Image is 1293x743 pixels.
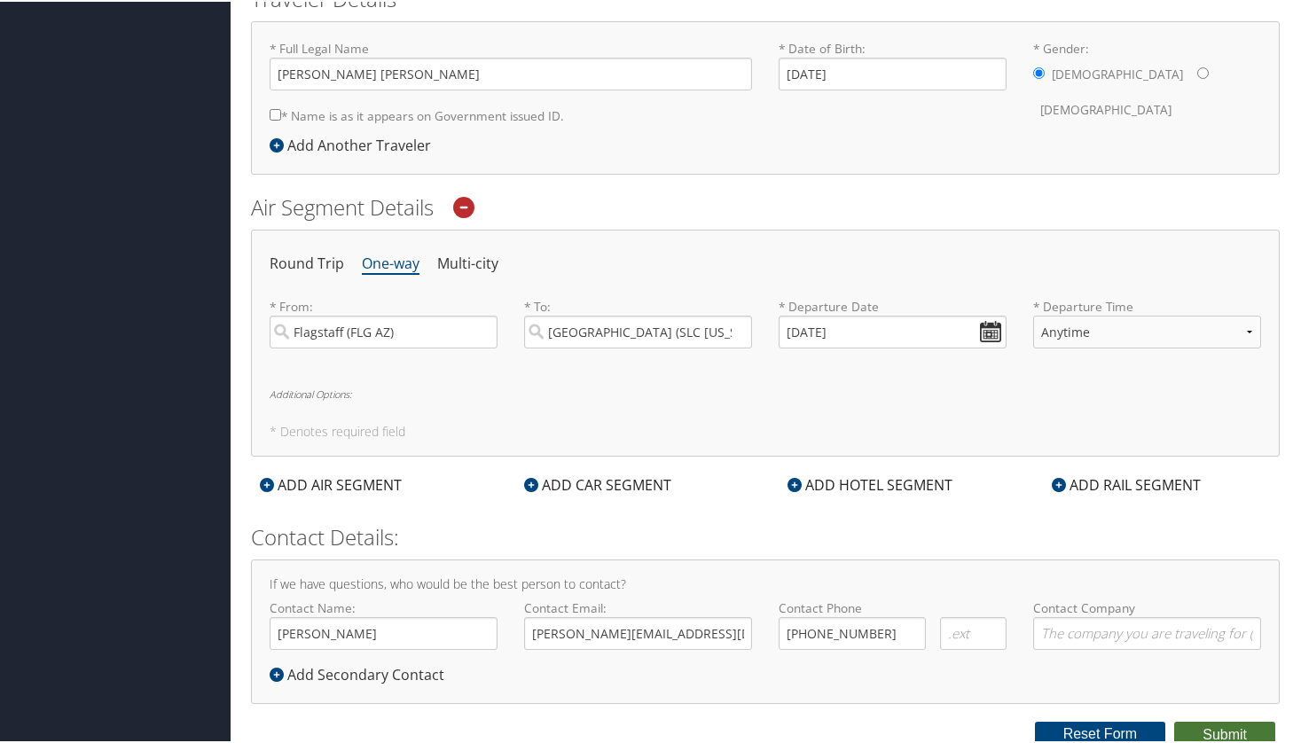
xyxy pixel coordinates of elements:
input: City or Airport Code [524,314,752,347]
input: .ext [940,615,1007,648]
label: * Departure Time [1033,296,1261,361]
label: Contact Email: [524,598,752,648]
label: * To: [524,296,752,347]
input: * Gender:[DEMOGRAPHIC_DATA][DEMOGRAPHIC_DATA] [1033,66,1045,77]
label: * Departure Date [779,296,1007,314]
h2: Air Segment Details [251,191,1280,221]
h2: Contact Details: [251,520,1280,551]
div: ADD RAIL SEGMENT [1043,473,1210,494]
h5: * Denotes required field [270,424,1261,436]
div: Add Another Traveler [270,133,440,154]
label: [DEMOGRAPHIC_DATA] [1052,56,1183,90]
label: * Date of Birth: [779,38,1007,89]
div: ADD CAR SEGMENT [515,473,680,494]
label: [DEMOGRAPHIC_DATA] [1040,91,1172,125]
label: Contact Company [1033,598,1261,648]
input: City or Airport Code [270,314,498,347]
input: * Full Legal Name [270,56,752,89]
input: Contact Company [1033,615,1261,648]
label: Contact Phone [779,598,1007,615]
input: * Gender:[DEMOGRAPHIC_DATA][DEMOGRAPHIC_DATA] [1197,66,1209,77]
input: Contact Name: [270,615,498,648]
li: Multi-city [437,246,498,278]
select: * Departure Time [1033,314,1261,347]
input: MM/DD/YYYY [779,314,1007,347]
label: * Full Legal Name [270,38,752,89]
label: * Gender: [1033,38,1261,126]
div: ADD AIR SEGMENT [251,473,411,494]
label: * From: [270,296,498,347]
div: Add Secondary Contact [270,662,453,684]
li: One-way [362,246,419,278]
input: * Date of Birth: [779,56,1007,89]
label: * Name is as it appears on Government issued ID. [270,98,564,130]
label: Contact Name: [270,598,498,648]
div: ADD HOTEL SEGMENT [779,473,961,494]
input: Contact Email: [524,615,752,648]
li: Round Trip [270,246,344,278]
h6: Additional Options: [270,387,1261,397]
input: * Name is as it appears on Government issued ID. [270,107,281,119]
h4: If we have questions, who would be the best person to contact? [270,576,1261,589]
